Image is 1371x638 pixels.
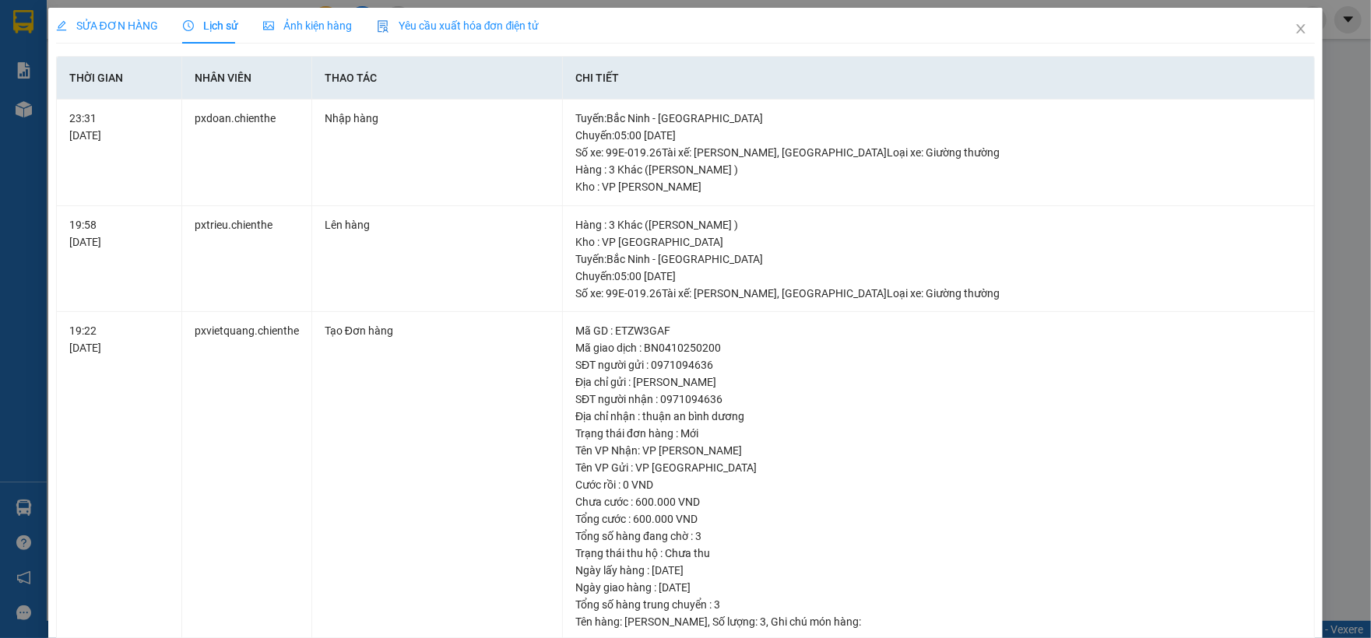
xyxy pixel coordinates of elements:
th: Chi tiết [563,57,1315,100]
div: Chưa cước : 600.000 VND [575,493,1302,510]
div: Địa chỉ nhận : thuận an bình dương [575,408,1302,425]
span: edit [56,20,67,31]
div: SĐT người nhận : 0971094636 [575,391,1302,408]
div: Địa chỉ gửi : [PERSON_NAME] [575,373,1302,391]
div: Tên VP Gửi : VP [GEOGRAPHIC_DATA] [575,459,1302,476]
span: Ảnh kiện hàng [263,19,352,32]
div: Tên VP Nhận: VP [PERSON_NAME] [575,442,1302,459]
div: Tên hàng: , Số lượng: , Ghi chú món hàng: [575,613,1302,630]
div: Hàng : 3 Khác ([PERSON_NAME] ) [575,216,1302,233]
span: Lịch sử [183,19,238,32]
div: Trạng thái đơn hàng : Mới [575,425,1302,442]
div: Ngày lấy hàng : [DATE] [575,562,1302,579]
div: Ngày giao hàng : [DATE] [575,579,1302,596]
button: Close [1279,8,1323,51]
div: SĐT người gửi : 0971094636 [575,356,1302,373]
span: SỬA ĐƠN HÀNG [56,19,158,32]
td: pxtrieu.chienthe [182,206,312,313]
img: icon [377,20,389,33]
span: close [1295,23,1307,35]
th: Nhân viên [182,57,312,100]
span: picture [263,20,274,31]
div: Mã giao dịch : BN0410250200 [575,339,1302,356]
div: Tổng số hàng trung chuyển : 3 [575,596,1302,613]
span: 3 [760,615,766,628]
th: Thao tác [312,57,563,100]
div: Mã GD : ETZW3GAF [575,322,1302,339]
div: Trạng thái thu hộ : Chưa thu [575,545,1302,562]
span: Yêu cầu xuất hóa đơn điện tử [377,19,540,32]
div: Tuyến : Bắc Ninh - [GEOGRAPHIC_DATA] Chuyến: 05:00 [DATE] Số xe: 99E-019.26 Tài xế: [PERSON_NAME]... [575,110,1302,161]
div: Tuyến : Bắc Ninh - [GEOGRAPHIC_DATA] Chuyến: 05:00 [DATE] Số xe: 99E-019.26 Tài xế: [PERSON_NAME]... [575,251,1302,302]
div: Tổng cước : 600.000 VND [575,510,1302,528]
div: 19:58 [DATE] [69,216,169,251]
div: Cước rồi : 0 VND [575,476,1302,493]
div: Hàng : 3 Khác ([PERSON_NAME] ) [575,161,1302,178]
div: 23:31 [DATE] [69,110,169,144]
div: Tổng số hàng đang chờ : 3 [575,528,1302,545]
span: [PERSON_NAME] [624,615,708,628]
div: Nhập hàng [325,110,550,127]
td: pxdoan.chienthe [182,100,312,206]
div: Kho : VP [PERSON_NAME] [575,178,1302,195]
div: 19:22 [DATE] [69,322,169,356]
span: clock-circle [183,20,194,31]
div: Kho : VP [GEOGRAPHIC_DATA] [575,233,1302,251]
div: Tạo Đơn hàng [325,322,550,339]
div: Lên hàng [325,216,550,233]
th: Thời gian [57,57,182,100]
